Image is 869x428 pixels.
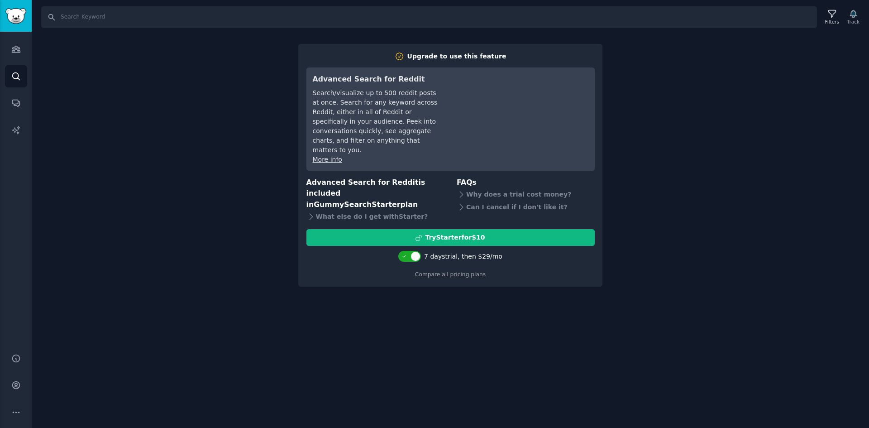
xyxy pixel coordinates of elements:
button: TryStarterfor$10 [306,229,595,246]
input: Search Keyword [41,6,817,28]
iframe: YouTube video player [453,74,588,142]
h3: FAQs [457,177,595,188]
h3: Advanced Search for Reddit is included in plan [306,177,444,211]
div: Can I cancel if I don't like it? [457,201,595,213]
div: 7 days trial, then $ 29 /mo [424,252,502,261]
span: GummySearch Starter [314,200,400,209]
div: What else do I get with Starter ? [306,210,444,223]
div: Filters [825,19,839,25]
div: Upgrade to use this feature [407,52,506,61]
div: Why does a trial cost money? [457,188,595,201]
a: More info [313,156,342,163]
img: GummySearch logo [5,8,26,24]
div: Search/visualize up to 500 reddit posts at once. Search for any keyword across Reddit, either in ... [313,88,440,155]
div: Try Starter for $10 [425,233,485,242]
a: Compare all pricing plans [415,271,486,278]
h3: Advanced Search for Reddit [313,74,440,85]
